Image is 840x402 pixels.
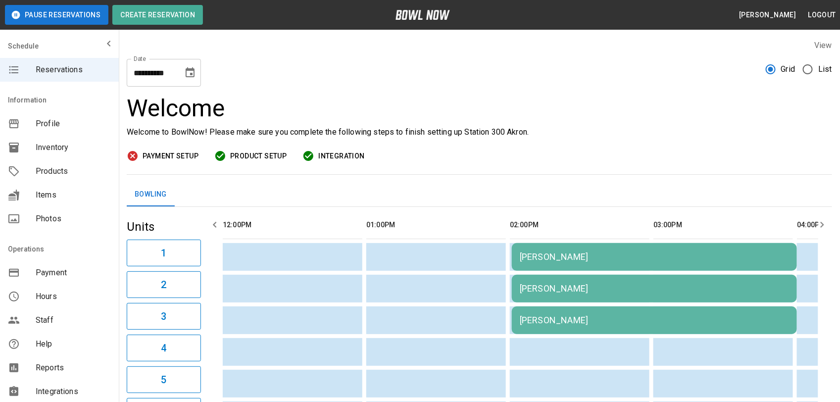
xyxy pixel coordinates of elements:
[36,189,111,201] span: Items
[143,150,198,162] span: Payment Setup
[161,277,166,293] h6: 2
[318,150,364,162] span: Integration
[5,5,108,25] button: Pause Reservations
[180,63,200,83] button: Choose date, selected date is Aug 16, 2025
[653,211,793,239] th: 03:00PM
[366,211,506,239] th: 01:00PM
[804,6,840,24] button: Logout
[735,6,800,24] button: [PERSON_NAME]
[36,362,111,374] span: Reports
[127,271,201,298] button: 2
[36,314,111,326] span: Staff
[36,386,111,398] span: Integrations
[36,213,111,225] span: Photos
[112,5,203,25] button: Create Reservation
[161,340,166,356] h6: 4
[127,219,201,235] h5: Units
[127,126,832,138] p: Welcome to BowlNow! Please make sure you complete the following steps to finish setting up Statio...
[395,10,450,20] img: logo
[814,41,832,50] label: View
[520,315,789,325] div: [PERSON_NAME]
[161,308,166,324] h6: 3
[36,267,111,279] span: Payment
[36,64,111,76] span: Reservations
[520,251,789,262] div: [PERSON_NAME]
[818,63,832,75] span: List
[230,150,287,162] span: Product Setup
[127,183,175,206] button: Bowling
[127,240,201,266] button: 1
[127,303,201,330] button: 3
[223,211,362,239] th: 12:00PM
[781,63,795,75] span: Grid
[36,142,111,153] span: Inventory
[127,95,832,122] h3: Welcome
[36,165,111,177] span: Products
[127,366,201,393] button: 5
[127,183,832,206] div: inventory tabs
[510,211,649,239] th: 02:00PM
[520,283,789,294] div: [PERSON_NAME]
[161,372,166,388] h6: 5
[36,118,111,130] span: Profile
[127,335,201,361] button: 4
[36,338,111,350] span: Help
[36,291,111,302] span: Hours
[161,245,166,261] h6: 1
